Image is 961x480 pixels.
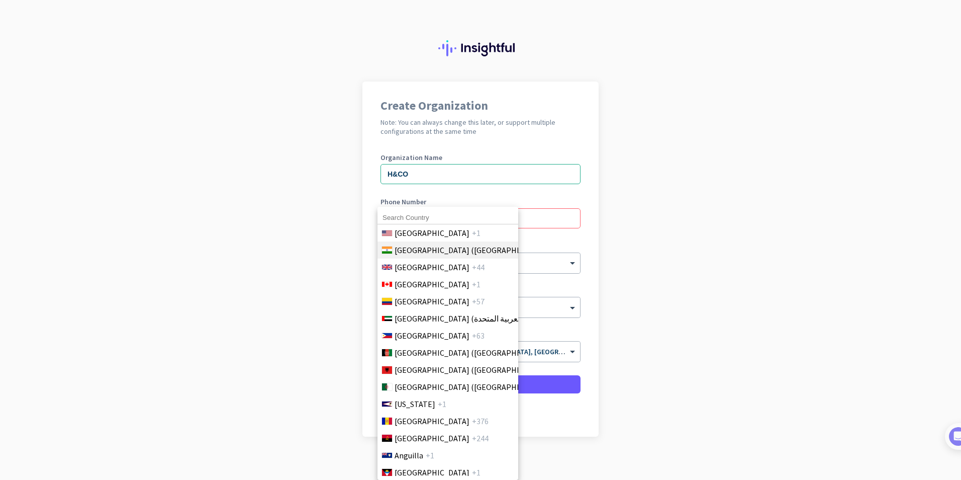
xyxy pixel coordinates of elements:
span: [GEOGRAPHIC_DATA] [395,278,469,290]
span: +1 [426,449,434,461]
span: [GEOGRAPHIC_DATA] (‫[GEOGRAPHIC_DATA]‬‎) [395,381,551,393]
span: +1 [472,278,480,290]
span: [GEOGRAPHIC_DATA] ([GEOGRAPHIC_DATA]) [395,244,551,256]
span: Anguilla [395,449,423,461]
span: [GEOGRAPHIC_DATA] [395,330,469,342]
span: +57 [472,295,485,307]
span: [GEOGRAPHIC_DATA] [395,432,469,444]
span: [GEOGRAPHIC_DATA] [395,415,469,427]
span: [GEOGRAPHIC_DATA] ([GEOGRAPHIC_DATA]) [395,364,551,376]
span: [US_STATE] [395,398,435,410]
input: Search Country [377,211,518,224]
span: [GEOGRAPHIC_DATA] [395,261,469,273]
span: [GEOGRAPHIC_DATA] (‫[GEOGRAPHIC_DATA]‬‎) [395,347,551,359]
span: [GEOGRAPHIC_DATA] [395,227,469,239]
span: +1 [438,398,446,410]
span: [GEOGRAPHIC_DATA] (‫الإمارات العربية المتحدة‬‎) [395,312,553,325]
span: +44 [472,261,485,273]
span: [GEOGRAPHIC_DATA] [395,466,469,478]
span: +1 [472,466,480,478]
span: +63 [472,330,485,342]
span: +244 [472,432,489,444]
span: [GEOGRAPHIC_DATA] [395,295,469,307]
span: +376 [472,415,489,427]
span: +1 [472,227,480,239]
